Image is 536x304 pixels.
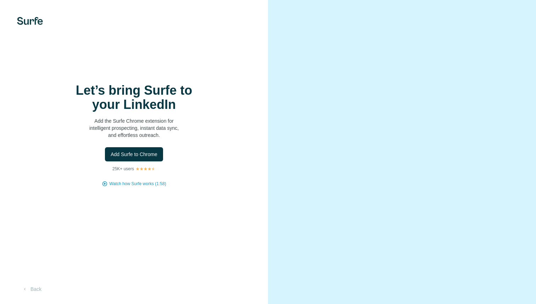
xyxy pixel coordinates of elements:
img: Rating Stars [135,167,156,171]
button: Back [17,283,46,295]
img: Surfe's logo [17,17,43,25]
p: Add the Surfe Chrome extension for intelligent prospecting, instant data sync, and effortless out... [63,117,205,139]
button: Watch how Surfe works (1:58) [109,181,166,187]
h1: Let’s bring Surfe to your LinkedIn [63,83,205,112]
p: 25K+ users [112,166,134,172]
button: Add Surfe to Chrome [105,147,163,161]
span: Add Surfe to Chrome [111,151,157,158]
